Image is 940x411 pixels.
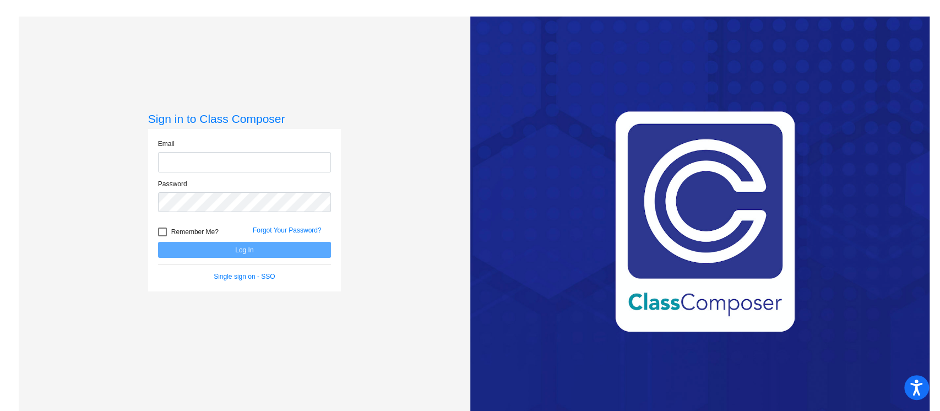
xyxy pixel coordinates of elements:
[171,225,219,239] span: Remember Me?
[158,179,187,189] label: Password
[214,273,275,280] a: Single sign on - SSO
[158,242,331,258] button: Log In
[253,226,322,234] a: Forgot Your Password?
[158,139,175,149] label: Email
[148,112,341,126] h3: Sign in to Class Composer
